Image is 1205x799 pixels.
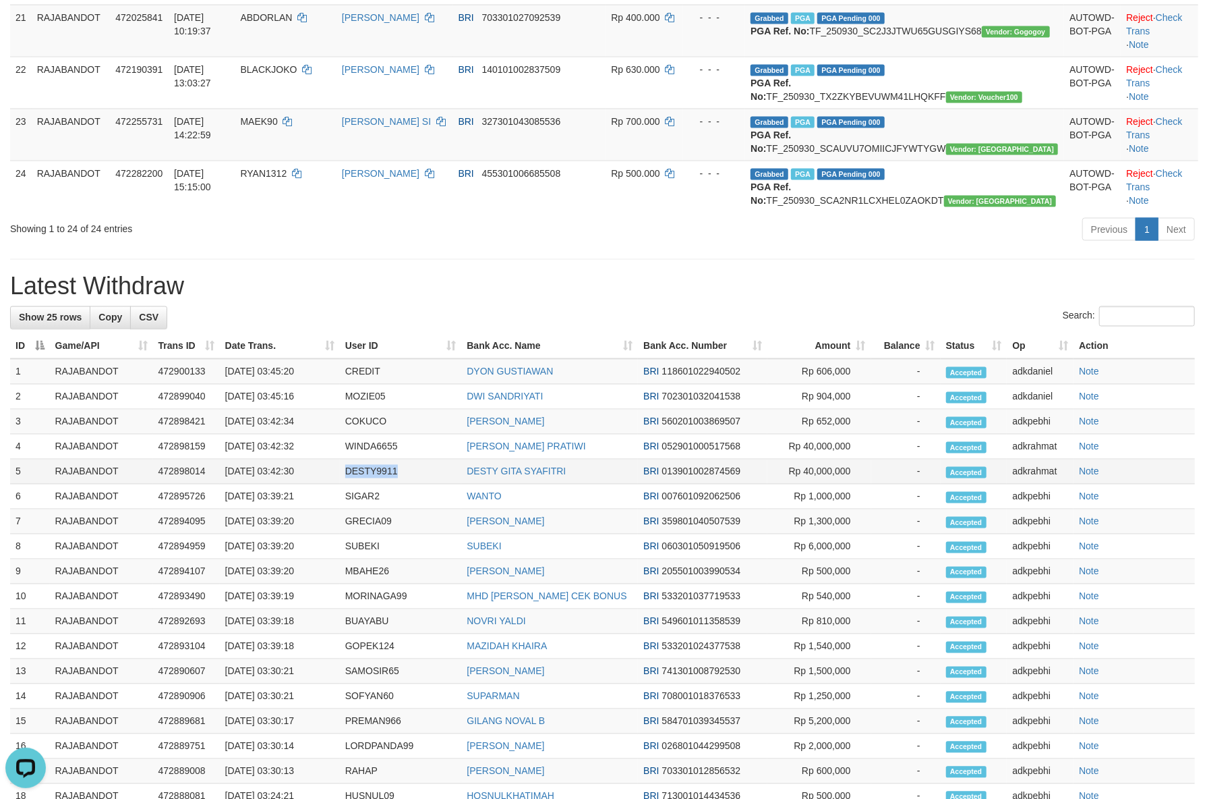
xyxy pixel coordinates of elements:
[10,460,50,485] td: 5
[1064,57,1121,109] td: AUTOWD-BOT-PGA
[791,65,815,76] span: Marked by adkaldo
[662,516,741,527] span: Copy 359801040507539 to clipboard
[10,334,50,359] th: ID: activate to sort column descending
[1007,410,1074,435] td: adkpebhi
[467,691,519,702] a: SUPARMAN
[1007,359,1074,385] td: adkdaniel
[767,385,871,410] td: Rp 904,000
[10,534,50,559] td: 8
[767,509,871,534] td: Rp 1,300,000
[153,509,220,534] td: 472894095
[1126,168,1182,192] a: Check Trans
[946,392,987,404] span: Accepted
[153,410,220,435] td: 472898421
[871,485,941,509] td: -
[50,584,153,609] td: RAJABANDOT
[153,485,220,509] td: 472895726
[767,460,871,485] td: Rp 40,000,000
[745,109,1064,161] td: TF_250930_SCAUVU7OMIICJFYWTYGW
[643,366,659,377] span: BRI
[941,334,1007,359] th: Status: activate to sort column ascending
[1007,485,1074,509] td: adkpebhi
[10,385,50,410] td: 2
[340,659,462,684] td: SAMOSIR65
[751,130,791,154] b: PGA Ref. No:
[482,168,561,179] span: Copy 455301006685508 to clipboard
[946,417,987,429] span: Accepted
[767,559,871,584] td: Rp 500,000
[482,116,561,127] span: Copy 327301043085536 to clipboard
[1007,534,1074,559] td: adkpebhi
[871,584,941,609] td: -
[871,609,941,634] td: -
[1079,441,1099,452] a: Note
[467,491,501,502] a: WANTO
[946,467,987,478] span: Accepted
[791,117,815,128] span: Marked by adkakmal
[611,12,659,23] span: Rp 400.000
[90,306,131,329] a: Copy
[1063,306,1195,327] label: Search:
[946,667,987,678] span: Accepted
[241,12,293,23] span: ABDORLAN
[1121,5,1198,57] td: · ·
[871,509,941,534] td: -
[767,435,871,460] td: Rp 40,000,000
[50,559,153,584] td: RAJABANDOT
[662,491,741,502] span: Copy 007601092062506 to clipboard
[871,334,941,359] th: Balance: activate to sort column ascending
[751,182,791,206] b: PGA Ref. No:
[946,92,1022,103] span: Vendor URL: https://trx2.1velocity.biz
[10,359,50,385] td: 1
[50,509,153,534] td: RAJABANDOT
[662,391,741,402] span: Copy 702301032041538 to clipboard
[638,334,767,359] th: Bank Acc. Number: activate to sort column ascending
[340,460,462,485] td: DESTY9911
[1121,161,1198,213] td: · ·
[611,64,659,75] span: Rp 630.000
[1007,659,1074,684] td: adkpebhi
[1007,684,1074,709] td: adkpebhi
[1079,541,1099,552] a: Note
[1129,91,1149,102] a: Note
[688,63,740,76] div: - - -
[220,359,340,385] td: [DATE] 03:45:20
[946,617,987,628] span: Accepted
[340,684,462,709] td: SOFYAN60
[1007,559,1074,584] td: adkpebhi
[662,366,741,377] span: Copy 118601022940502 to clipboard
[10,410,50,435] td: 3
[751,13,788,24] span: Grabbed
[643,691,659,702] span: BRI
[340,534,462,559] td: SUBEKI
[817,117,885,128] span: PGA Pending
[1129,39,1149,50] a: Note
[467,741,544,752] a: [PERSON_NAME]
[662,541,741,552] span: Copy 060301050919506 to clipboard
[467,366,553,377] a: DYON GUSTIAWAN
[10,485,50,509] td: 6
[643,491,659,502] span: BRI
[946,592,987,603] span: Accepted
[220,385,340,410] td: [DATE] 03:45:16
[662,641,741,652] span: Copy 533201024377538 to clipboard
[817,169,885,180] span: PGA Pending
[5,5,46,46] button: Open LiveChat chat widget
[467,416,544,427] a: [PERSON_NAME]
[459,12,474,23] span: BRI
[662,616,741,627] span: Copy 549601011358539 to clipboard
[241,116,278,127] span: MAEK90
[767,659,871,684] td: Rp 1,500,000
[643,516,659,527] span: BRI
[643,666,659,677] span: BRI
[751,26,809,36] b: PGA Ref. No:
[130,306,167,329] a: CSV
[1136,218,1158,241] a: 1
[751,169,788,180] span: Grabbed
[871,534,941,559] td: -
[688,11,740,24] div: - - -
[817,65,885,76] span: PGA Pending
[688,115,740,128] div: - - -
[1121,57,1198,109] td: · ·
[767,410,871,435] td: Rp 652,000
